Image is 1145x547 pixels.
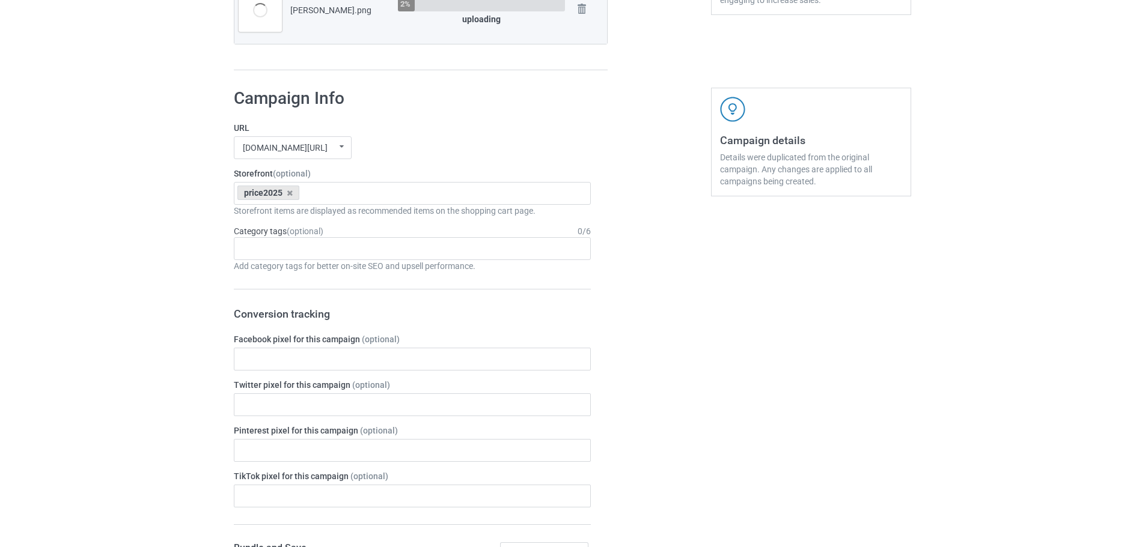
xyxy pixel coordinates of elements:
[234,122,591,134] label: URL
[287,226,323,236] span: (optional)
[273,169,311,178] span: (optional)
[573,1,590,17] img: svg+xml;base64,PD94bWwgdmVyc2lvbj0iMS4wIiBlbmNvZGluZz0iVVRGLTgiPz4KPHN2ZyB3aWR0aD0iMjhweCIgaGVpZ2...
[290,4,389,16] div: [PERSON_NAME].png
[234,88,591,109] h1: Campaign Info
[360,426,398,435] span: (optional)
[720,151,902,187] div: Details were duplicated from the original campaign. Any changes are applied to all campaigns bein...
[234,425,591,437] label: Pinterest pixel for this campaign
[234,260,591,272] div: Add category tags for better on-site SEO and upsell performance.
[234,470,591,482] label: TikTok pixel for this campaign
[578,225,591,237] div: 0 / 6
[398,13,565,25] div: uploading
[234,307,591,321] h3: Conversion tracking
[234,168,591,180] label: Storefront
[234,205,591,217] div: Storefront items are displayed as recommended items on the shopping cart page.
[350,471,388,481] span: (optional)
[237,186,299,200] div: price2025
[234,225,323,237] label: Category tags
[720,97,745,122] img: svg+xml;base64,PD94bWwgdmVyc2lvbj0iMS4wIiBlbmNvZGluZz0iVVRGLTgiPz4KPHN2ZyB3aWR0aD0iNDJweCIgaGVpZ2...
[234,333,591,345] label: Facebook pixel for this campaign
[243,144,328,152] div: [DOMAIN_NAME][URL]
[234,379,591,391] label: Twitter pixel for this campaign
[720,133,902,147] h3: Campaign details
[362,334,400,344] span: (optional)
[352,380,390,390] span: (optional)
